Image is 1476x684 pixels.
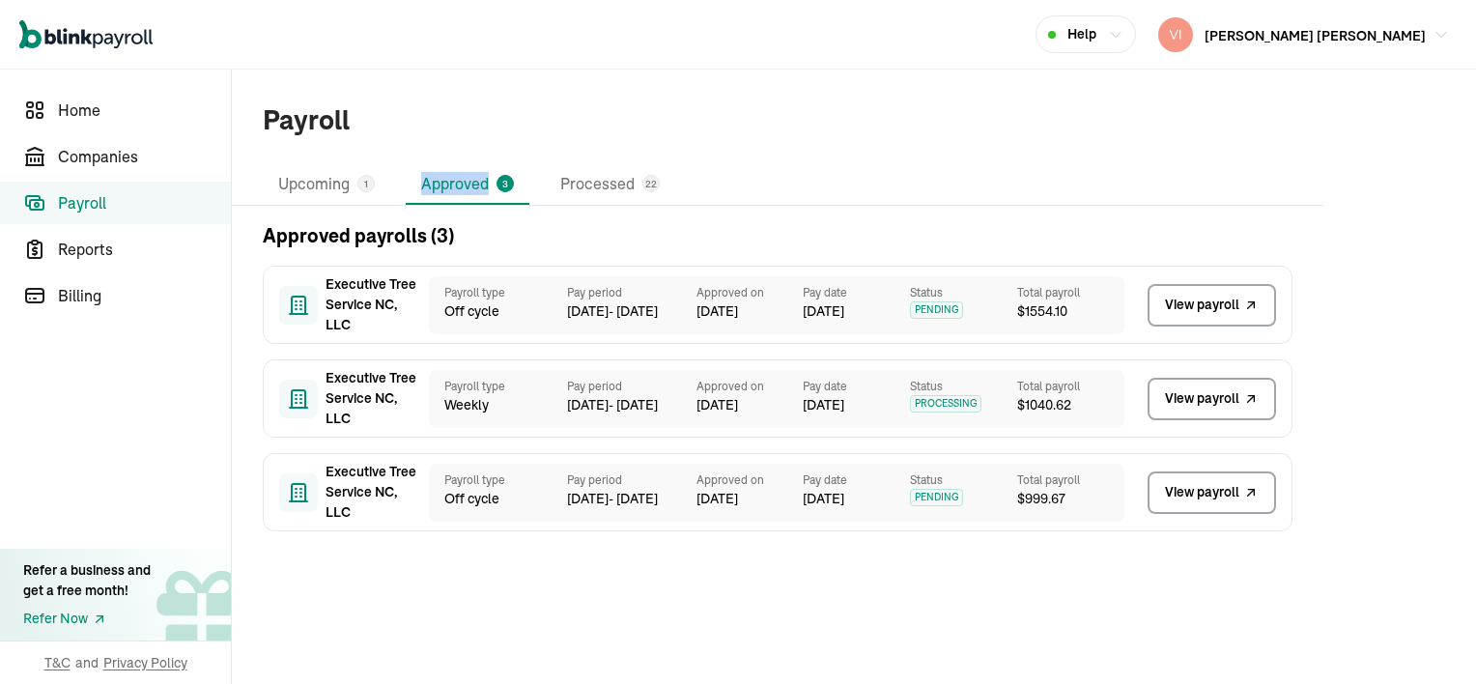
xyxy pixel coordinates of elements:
[444,395,552,415] span: Weekly
[326,368,422,429] span: Executive Tree Service NC, LLC
[364,177,368,191] span: 1
[444,301,552,322] span: Off cycle
[326,462,422,523] span: Executive Tree Service NC, LLC
[23,560,151,601] div: Refer a business and get a free month!
[1017,301,1124,322] span: $1554.10
[263,100,350,141] h1: Payroll
[444,378,552,395] span: Payroll type
[502,177,508,191] span: 3
[58,145,231,168] span: Companies
[1165,388,1239,409] span: View payroll
[103,653,187,672] span: Privacy Policy
[406,164,529,205] li: Approved
[567,378,696,395] span: Pay period
[444,471,552,489] span: Payroll type
[567,471,696,489] span: Pay period
[1017,395,1124,415] span: $1040.62
[910,489,963,506] span: Pending
[58,238,231,261] span: Reports
[23,609,151,629] a: Refer Now
[696,489,804,509] span: [DATE]
[803,489,844,509] span: [DATE]
[645,177,657,191] span: 22
[803,471,910,489] span: Pay date
[58,191,231,214] span: Payroll
[910,471,1017,489] span: Status
[910,301,963,319] span: Pending
[545,164,675,205] li: Processed
[1148,378,1276,420] a: View payroll
[910,378,1017,395] span: Status
[1017,284,1124,301] span: Total payroll
[1205,27,1426,44] span: [PERSON_NAME] [PERSON_NAME]
[1067,24,1096,44] span: Help
[444,489,552,509] span: Off cycle
[803,301,844,322] span: [DATE]
[263,221,454,250] h2: Approved payrolls ( 3 )
[1017,471,1124,489] span: Total payroll
[803,284,910,301] span: Pay date
[263,164,390,205] li: Upcoming
[803,378,910,395] span: Pay date
[567,489,696,509] span: [DATE] - [DATE]
[1150,14,1457,56] button: [PERSON_NAME] [PERSON_NAME]
[567,301,696,322] span: [DATE] - [DATE]
[696,284,804,301] span: Approved on
[444,284,552,301] span: Payroll type
[567,395,696,415] span: [DATE] - [DATE]
[696,395,804,415] span: [DATE]
[1036,15,1136,53] button: Help
[75,653,99,672] span: and
[696,471,804,489] span: Approved on
[567,284,696,301] span: Pay period
[1017,489,1124,509] span: $999.67
[910,284,1017,301] span: Status
[1017,378,1124,395] span: Total payroll
[1148,471,1276,514] a: View payroll
[1165,295,1239,315] span: View payroll
[803,395,844,415] span: [DATE]
[1148,284,1276,327] a: View payroll
[696,301,804,322] span: [DATE]
[326,274,422,335] span: Executive Tree Service NC, LLC
[19,7,153,63] nav: Global
[1379,591,1476,684] iframe: Chat Widget
[44,653,71,672] span: T&C
[696,378,804,395] span: Approved on
[58,99,231,122] span: Home
[910,395,981,413] span: Processing
[1165,482,1239,502] span: View payroll
[58,284,231,307] span: Billing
